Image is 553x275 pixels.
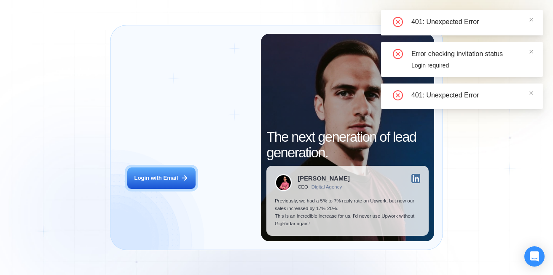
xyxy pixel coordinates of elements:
[529,49,534,54] span: close
[411,61,533,70] div: Login required
[529,91,534,95] span: close
[524,246,545,267] div: Open Intercom Messenger
[529,17,534,22] span: close
[393,17,403,27] span: close-circle
[298,184,308,190] div: CEO
[298,175,349,182] div: [PERSON_NAME]
[411,17,533,27] div: 401: Unexpected Error
[127,167,196,189] button: Login with Email
[411,90,533,100] div: 401: Unexpected Error
[411,49,533,59] div: Error checking invitation status
[134,174,178,182] div: Login with Email
[311,184,342,190] div: Digital Agency
[266,129,429,160] h2: The next generation of lead generation.
[393,90,403,100] span: close-circle
[393,49,403,59] span: close-circle
[275,197,420,227] p: Previously, we had a 5% to 7% reply rate on Upwork, but now our sales increased by 17%-20%. This ...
